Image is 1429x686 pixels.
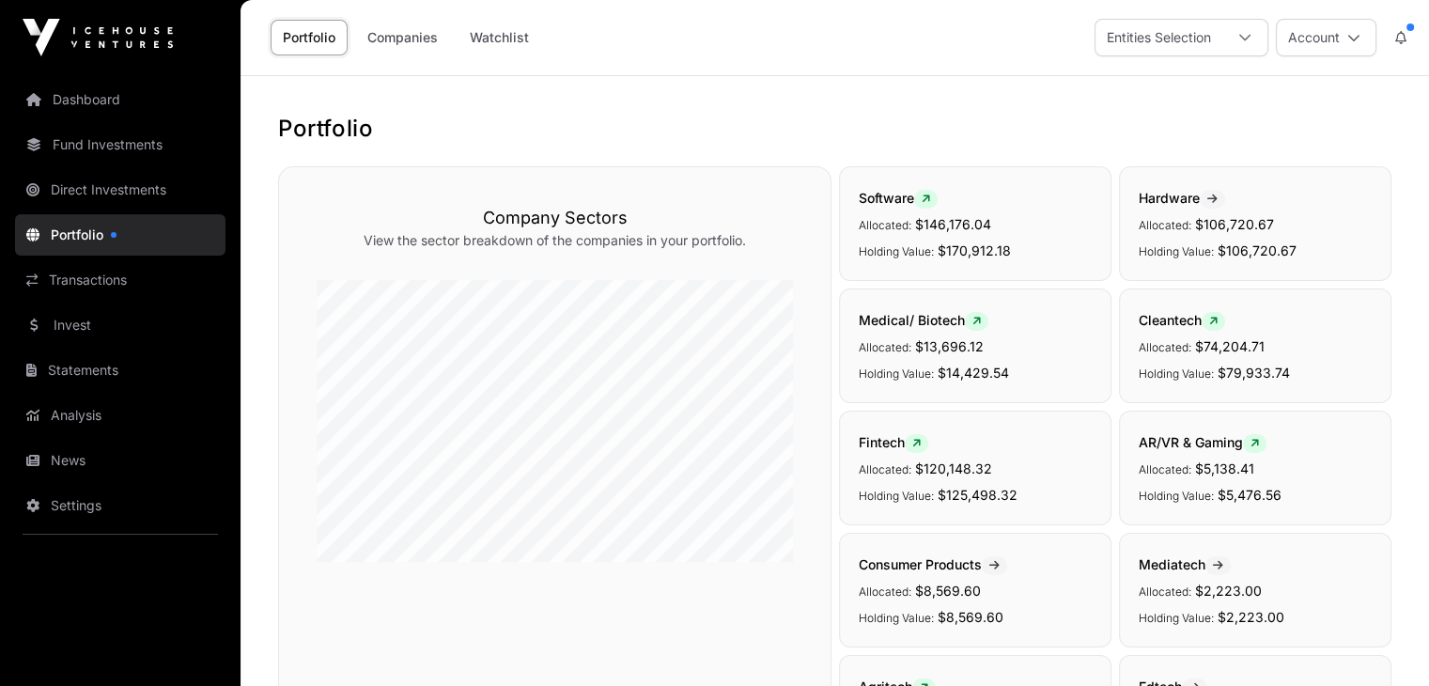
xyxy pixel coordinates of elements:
[938,487,1017,503] span: $125,498.32
[859,611,934,625] span: Holding Value:
[317,231,793,250] p: View the sector breakdown of the companies in your portfolio.
[859,218,911,232] span: Allocated:
[15,304,225,346] a: Invest
[1139,489,1214,503] span: Holding Value:
[278,114,1391,144] h1: Portfolio
[317,205,793,231] h3: Company Sectors
[859,556,1007,572] span: Consumer Products
[1218,487,1281,503] span: $5,476.56
[859,462,911,476] span: Allocated:
[15,79,225,120] a: Dashboard
[458,20,541,55] a: Watchlist
[859,244,934,258] span: Holding Value:
[859,585,911,599] span: Allocated:
[1195,460,1254,476] span: $5,138.41
[859,434,928,450] span: Fintech
[1218,365,1290,381] span: $79,933.74
[915,216,991,232] span: $146,176.04
[938,609,1003,625] span: $8,569.60
[1139,218,1191,232] span: Allocated:
[1276,19,1376,56] button: Account
[15,395,225,436] a: Analysis
[1218,609,1284,625] span: $2,223.00
[15,124,225,165] a: Fund Investments
[23,19,173,56] img: Icehouse Ventures Logo
[1139,462,1191,476] span: Allocated:
[1095,20,1222,55] div: Entities Selection
[1139,556,1231,572] span: Mediatech
[1195,216,1274,232] span: $106,720.67
[859,366,934,381] span: Holding Value:
[355,20,450,55] a: Companies
[1139,340,1191,354] span: Allocated:
[1139,190,1225,206] span: Hardware
[859,190,938,206] span: Software
[915,338,984,354] span: $13,696.12
[859,340,911,354] span: Allocated:
[15,440,225,481] a: News
[1139,434,1266,450] span: AR/VR & Gaming
[1218,242,1297,258] span: $106,720.67
[1195,583,1262,599] span: $2,223.00
[15,169,225,210] a: Direct Investments
[859,489,934,503] span: Holding Value:
[271,20,348,55] a: Portfolio
[915,583,981,599] span: $8,569.60
[15,259,225,301] a: Transactions
[1139,244,1214,258] span: Holding Value:
[1195,338,1265,354] span: $74,204.71
[1139,366,1214,381] span: Holding Value:
[938,365,1009,381] span: $14,429.54
[1139,611,1214,625] span: Holding Value:
[938,242,1011,258] span: $170,912.18
[1139,585,1191,599] span: Allocated:
[1335,596,1429,686] iframe: Chat Widget
[915,460,992,476] span: $120,148.32
[859,312,988,328] span: Medical/ Biotech
[15,350,225,391] a: Statements
[1139,312,1225,328] span: Cleantech
[15,214,225,256] a: Portfolio
[15,485,225,526] a: Settings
